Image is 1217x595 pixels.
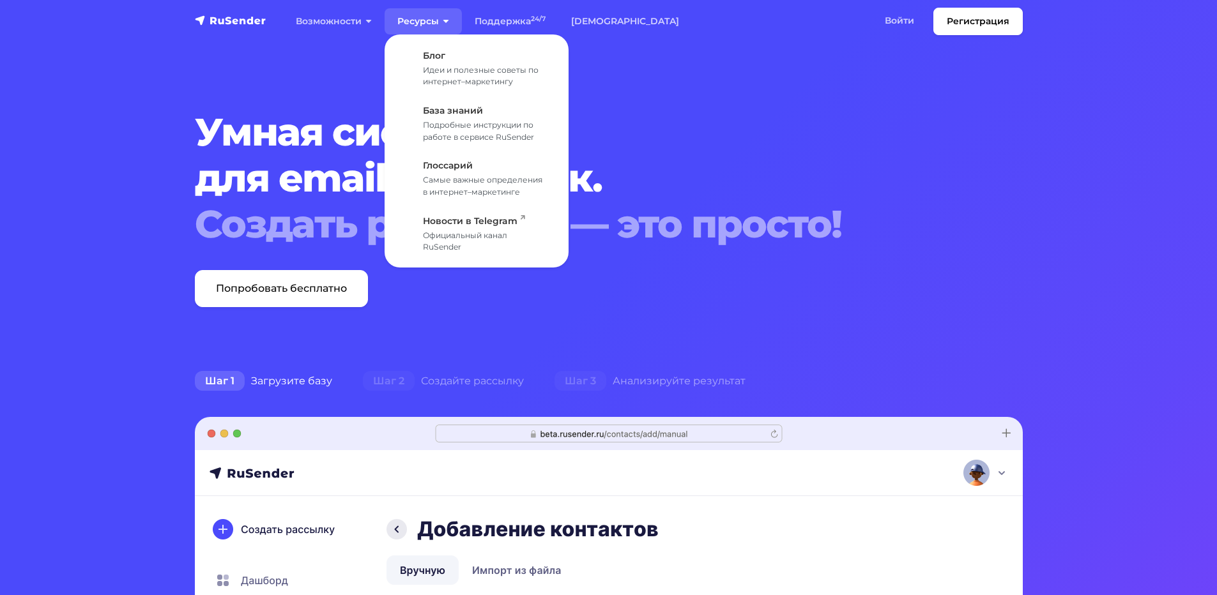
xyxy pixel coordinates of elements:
h1: Умная система для email рассылок. [195,109,953,247]
div: Идеи и полезные советы по интернет–маркетингу [423,64,547,88]
div: Подробные инструкции по работе в сервисе RuSender [423,119,547,143]
a: Войти [872,8,927,34]
div: Загрузите базу [180,368,348,394]
div: Создать рассылку — это просто! [195,201,953,247]
div: Самые важные определения в интернет–маркетинге [423,174,547,198]
span: Шаг 3 [555,371,606,391]
a: Попробовать бесплатно [195,270,368,307]
img: RuSender [195,14,266,27]
a: [DEMOGRAPHIC_DATA] [558,8,692,34]
div: Официальный канал RuSender [423,230,547,253]
div: Создайте рассылку [348,368,539,394]
span: Блог [423,50,445,61]
div: Анализируйте результат [539,368,761,394]
a: База знаний Подробные инструкции по работе в сервисе RuSender [391,96,562,151]
a: Регистрация [933,8,1023,35]
a: Ресурсы [385,8,462,34]
span: Глоссарий [423,160,473,171]
a: Новости в Telegram Официальный канал RuSender [391,206,562,261]
a: Возможности [283,8,385,34]
span: Шаг 2 [363,371,415,391]
sup: 24/7 [531,15,546,23]
span: Новости в Telegram [423,215,525,227]
a: Глоссарий Самые важные определения в интернет–маркетинге [391,151,562,206]
a: Блог Идеи и полезные советы по интернет–маркетингу [391,41,562,96]
span: База знаний [423,105,483,116]
span: Шаг 1 [195,371,245,391]
a: Поддержка24/7 [462,8,558,34]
